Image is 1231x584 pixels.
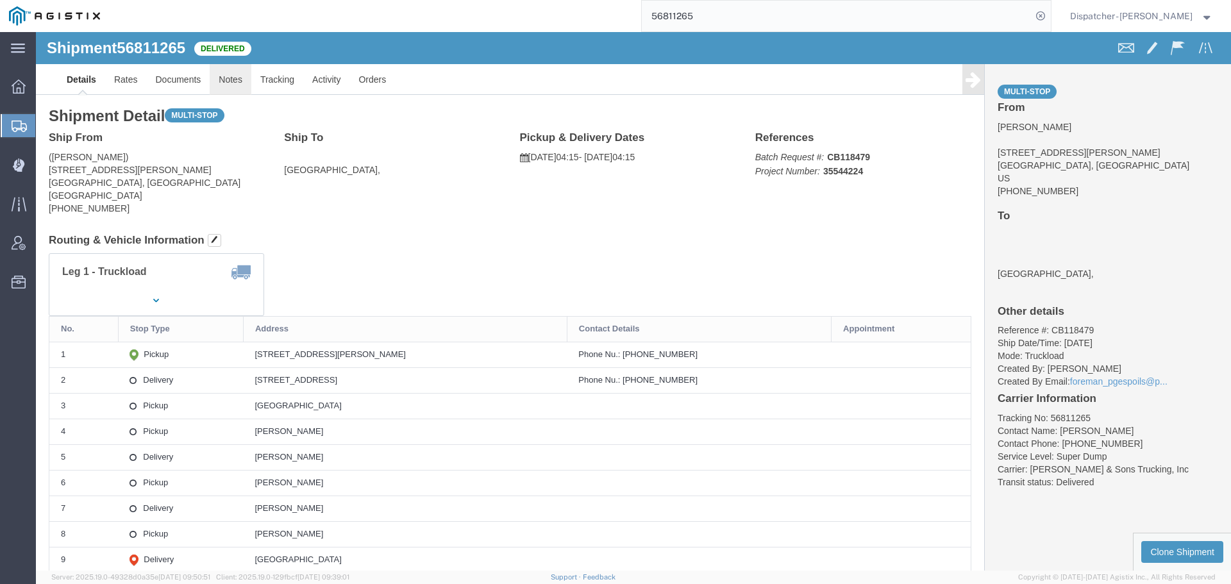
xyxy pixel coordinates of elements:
a: Support [551,573,583,581]
input: Search for shipment number, reference number [642,1,1032,31]
span: Client: 2025.19.0-129fbcf [216,573,349,581]
a: Feedback [583,573,615,581]
span: Server: 2025.19.0-49328d0a35e [51,573,210,581]
button: Dispatcher - [PERSON_NAME] [1069,8,1214,24]
span: Copyright © [DATE]-[DATE] Agistix Inc., All Rights Reserved [1018,572,1216,583]
span: [DATE] 09:50:51 [158,573,210,581]
iframe: FS Legacy Container [36,32,1231,571]
span: Dispatcher - Cameron Bowman [1070,9,1193,23]
img: logo [9,6,100,26]
span: [DATE] 09:39:01 [297,573,349,581]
